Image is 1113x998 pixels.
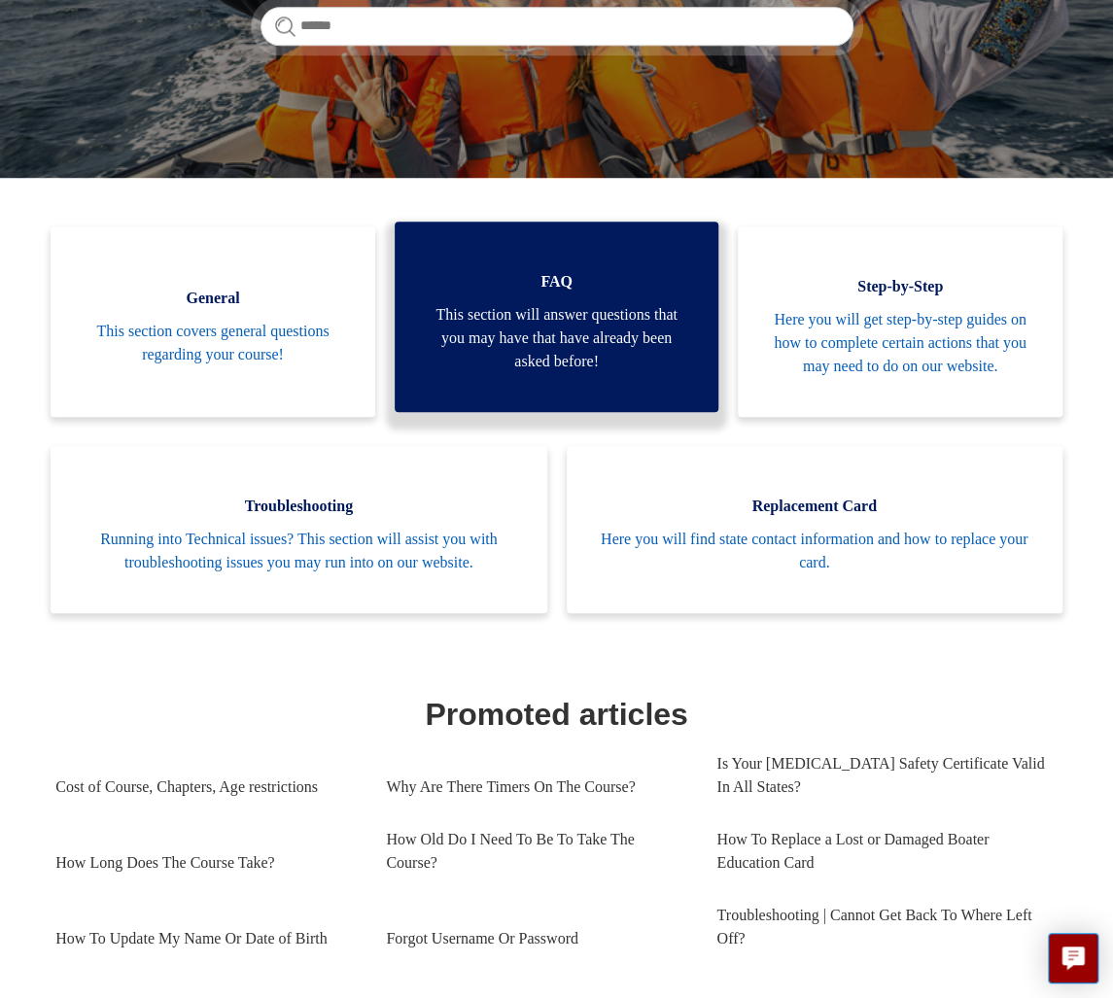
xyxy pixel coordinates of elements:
a: How Old Do I Need To Be To Take The Course? [386,813,687,889]
a: Is Your [MEDICAL_DATA] Safety Certificate Valid In All States? [716,738,1047,813]
a: Cost of Course, Chapters, Age restrictions [55,761,357,813]
span: Here you will get step-by-step guides on how to complete certain actions that you may need to do ... [767,308,1033,378]
span: Step-by-Step [767,275,1033,298]
a: Step-by-Step Here you will get step-by-step guides on how to complete certain actions that you ma... [738,226,1062,417]
a: Troubleshooting Running into Technical issues? This section will assist you with troubleshooting ... [51,446,546,613]
input: Search [261,7,853,46]
span: This section covers general questions regarding your course! [80,320,346,366]
a: Replacement Card Here you will find state contact information and how to replace your card. [567,446,1062,613]
a: How Long Does The Course Take? [55,837,357,889]
a: General This section covers general questions regarding your course! [51,226,375,417]
h1: Promoted articles [55,691,1058,738]
span: Replacement Card [596,495,1033,518]
a: Troubleshooting | Cannot Get Back To Where Left Off? [716,889,1047,965]
span: Running into Technical issues? This section will assist you with troubleshooting issues you may r... [80,528,517,574]
a: How To Update My Name Or Date of Birth [55,912,357,965]
a: How To Replace a Lost or Damaged Boater Education Card [716,813,1047,889]
a: FAQ This section will answer questions that you may have that have already been asked before! [395,222,719,412]
a: Why Are There Timers On The Course? [386,761,687,813]
span: FAQ [424,270,690,293]
span: Here you will find state contact information and how to replace your card. [596,528,1033,574]
button: Live chat [1048,933,1098,983]
span: Troubleshooting [80,495,517,518]
span: This section will answer questions that you may have that have already been asked before! [424,303,690,373]
span: General [80,287,346,310]
a: Forgot Username Or Password [386,912,687,965]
